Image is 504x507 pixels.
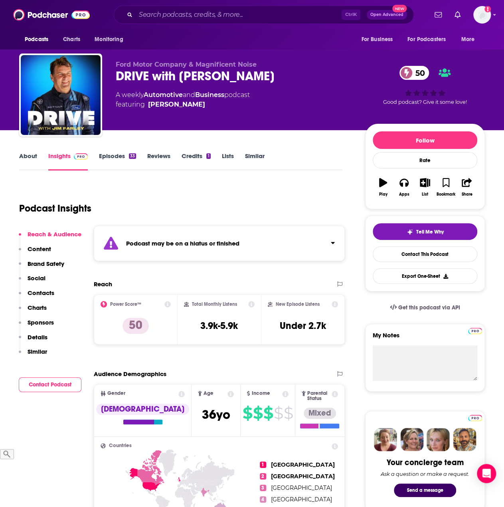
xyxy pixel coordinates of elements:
[222,152,234,170] a: Lists
[19,333,47,348] button: Details
[307,391,330,401] span: Parental Status
[148,100,205,109] a: [PERSON_NAME]
[373,131,477,149] button: Follow
[373,223,477,240] button: tell me why sparkleTell Me Why
[407,66,429,80] span: 50
[48,152,88,170] a: InsightsPodchaser Pro
[427,428,450,451] img: Jules Profile
[456,32,485,47] button: open menu
[373,246,477,262] a: Contact This Podcast
[147,152,170,170] a: Reviews
[370,13,403,17] span: Open Advanced
[399,66,429,80] a: 50
[407,229,413,235] img: tell me why sparkle
[374,428,397,451] img: Sydney Profile
[19,274,45,289] button: Social
[361,34,393,45] span: For Business
[468,414,482,421] a: Pro website
[379,192,387,197] div: Play
[28,260,64,267] p: Brand Safety
[109,443,132,448] span: Countries
[284,407,293,420] span: $
[19,348,47,362] button: Similar
[116,61,257,68] span: Ford Motor Company & Magnificent Noise
[195,91,224,99] a: Business
[271,484,332,491] span: [GEOGRAPHIC_DATA]
[99,152,136,170] a: Episodes33
[271,461,335,468] span: [GEOGRAPHIC_DATA]
[415,173,435,202] button: List
[123,318,149,334] p: 50
[95,34,123,45] span: Monitoring
[407,34,446,45] span: For Podcasters
[271,473,335,480] span: [GEOGRAPHIC_DATA]
[416,229,444,235] span: Tell Me Why
[136,8,342,21] input: Search podcasts, credits, & more...
[25,34,48,45] span: Podcasts
[19,289,54,304] button: Contacts
[394,483,456,497] button: Send a message
[28,245,51,253] p: Content
[461,34,475,45] span: More
[468,328,482,334] img: Podchaser Pro
[19,32,59,47] button: open menu
[126,240,239,247] strong: Podcast may be on a hiatus or finished
[94,226,345,261] section: Click to expand status details
[398,304,460,311] span: Get this podcast via API
[19,245,51,260] button: Content
[260,461,266,468] span: 1
[342,10,360,20] span: Ctrl K
[74,153,88,160] img: Podchaser Pro
[473,6,491,24] img: User Profile
[365,61,485,110] div: 50Good podcast? Give it some love!
[202,407,230,422] span: 36 yo
[129,153,136,159] div: 33
[383,99,467,105] span: Good podcast? Give it some love!
[94,280,112,288] h2: Reach
[13,7,90,22] a: Podchaser - Follow, Share and Rate Podcasts
[94,370,166,378] h2: Audience Demographics
[437,192,455,197] div: Bookmark
[28,230,81,238] p: Reach & Audience
[28,289,54,297] p: Contacts
[453,428,476,451] img: Jon Profile
[58,32,85,47] a: Charts
[183,91,195,99] span: and
[192,301,237,307] h2: Total Monthly Listens
[274,407,283,420] span: $
[110,301,141,307] h2: Power Score™
[461,192,472,197] div: Share
[116,90,250,109] div: A weekly podcast
[431,8,445,22] a: Show notifications dropdown
[19,202,91,214] h1: Podcast Insights
[484,6,491,12] svg: Add a profile image
[28,348,47,355] p: Similar
[19,377,81,392] button: Contact Podcast
[251,391,270,396] span: Income
[21,55,101,135] img: DRIVE with Jim Farley
[116,100,250,109] span: featuring
[457,173,477,202] button: Share
[473,6,491,24] button: Show profile menu
[387,457,464,467] div: Your concierge team
[367,10,407,20] button: Open AdvancedNew
[392,5,407,12] span: New
[114,6,414,24] div: Search podcasts, credits, & more...
[356,32,403,47] button: open menu
[260,485,266,491] span: 3
[468,327,482,334] a: Pro website
[435,173,456,202] button: Bookmark
[263,407,273,420] span: $
[19,319,54,333] button: Sponsors
[89,32,133,47] button: open menu
[28,304,47,311] p: Charts
[373,268,477,284] button: Export One-Sheet
[19,260,64,275] button: Brand Safety
[245,152,265,170] a: Similar
[19,230,81,245] button: Reach & Audience
[19,152,37,170] a: About
[19,304,47,319] button: Charts
[383,298,466,317] a: Get this podcast via API
[206,153,210,159] div: 1
[393,173,414,202] button: Apps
